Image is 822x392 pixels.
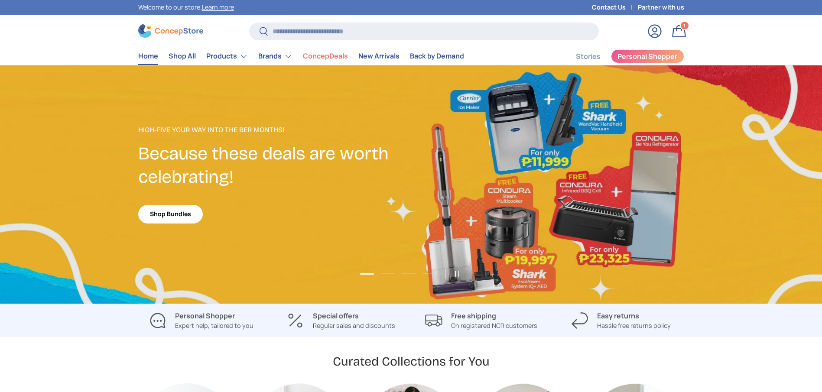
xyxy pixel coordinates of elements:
a: Stories [576,48,601,65]
img: ConcepStore [138,24,203,38]
a: Free shipping On registered NCR customers [418,311,544,330]
summary: Products [201,48,253,65]
nav: Primary [138,48,464,65]
a: ConcepDeals [303,48,348,65]
strong: Special offers [313,311,359,321]
h2: Because these deals are worth celebrating! [138,142,411,189]
p: High-Five Your Way Into the Ber Months! [138,125,411,135]
a: Back by Demand [410,48,464,65]
p: Hassle free returns policy [597,321,671,330]
a: New Arrivals [358,48,400,65]
summary: Brands [253,48,298,65]
a: Partner with us [638,3,684,12]
strong: Free shipping [451,311,496,321]
strong: Personal Shopper [175,311,235,321]
a: Easy returns Hassle free returns policy [558,311,684,330]
a: Special offers Regular sales and discounts [278,311,404,330]
nav: Secondary [555,48,684,65]
p: Expert help, tailored to you [175,321,253,330]
a: Contact Us [592,3,638,12]
p: Welcome to our store. [138,3,234,12]
a: Brands [258,48,292,65]
a: Shop Bundles [138,205,203,224]
a: Personal Shopper [611,49,684,63]
p: Regular sales and discounts [313,321,395,330]
strong: Easy returns [597,311,639,321]
a: Shop All [169,48,196,65]
a: Personal Shopper Expert help, tailored to you [138,311,264,330]
p: On registered NCR customers [451,321,537,330]
span: 1 [683,22,686,29]
a: Learn more [202,3,234,11]
a: Home [138,48,158,65]
a: Products [206,48,248,65]
span: Personal Shopper [617,53,677,60]
h2: Curated Collections for You [333,353,490,369]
